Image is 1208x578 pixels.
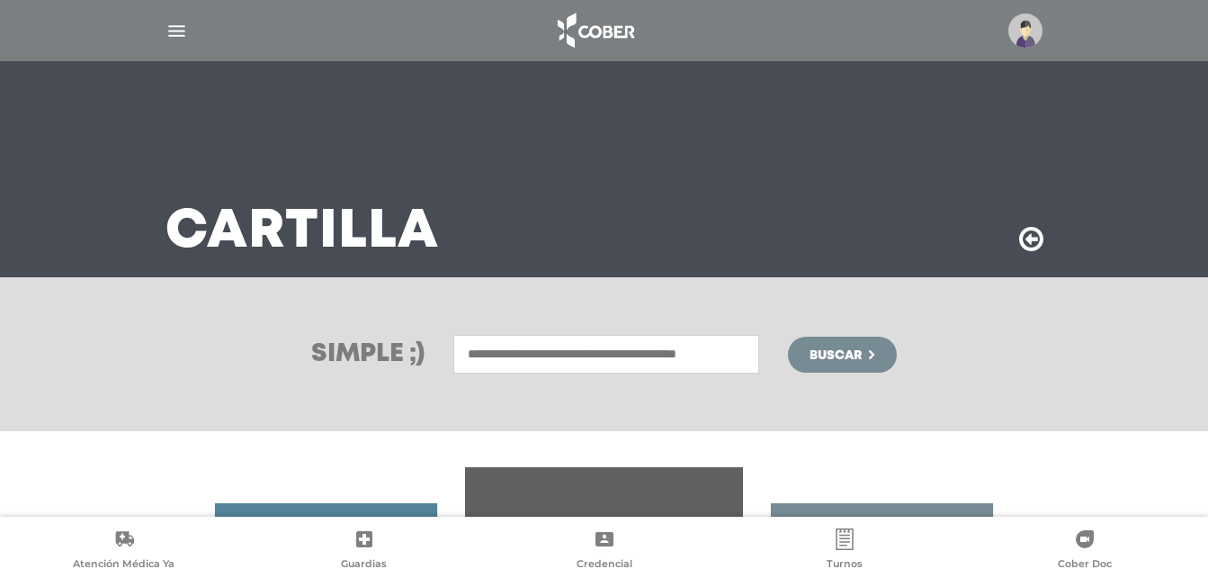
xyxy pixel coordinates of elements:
[484,528,724,574] a: Credencial
[1058,557,1112,573] span: Cober Doc
[827,557,863,573] span: Turnos
[810,349,862,362] span: Buscar
[788,337,896,373] button: Buscar
[4,528,244,574] a: Atención Médica Ya
[548,9,642,52] img: logo_cober_home-white.png
[166,20,188,42] img: Cober_menu-lines-white.svg
[1008,14,1042,48] img: profile-placeholder.svg
[577,557,632,573] span: Credencial
[724,528,964,574] a: Turnos
[73,557,174,573] span: Atención Médica Ya
[166,209,439,256] h3: Cartilla
[964,528,1204,574] a: Cober Doc
[311,342,425,367] h3: Simple ;)
[244,528,484,574] a: Guardias
[341,557,387,573] span: Guardias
